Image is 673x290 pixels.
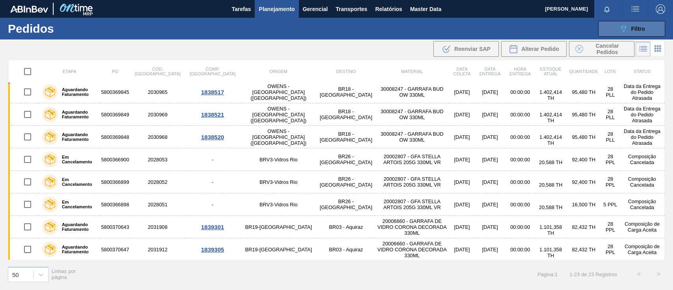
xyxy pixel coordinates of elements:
[317,148,375,171] td: BR26 - [GEOGRAPHIC_DATA]
[130,216,185,238] td: 2031908
[594,4,619,15] button: Notificações
[475,216,505,238] td: [DATE]
[449,193,475,216] td: [DATE]
[475,171,505,193] td: [DATE]
[259,4,295,14] span: Planejamento
[601,171,619,193] td: 28 PPL
[240,193,317,216] td: BRV3-Vidros Rio
[566,103,601,126] td: 95,480 TH
[58,222,97,232] label: Aguardando Faturamento
[8,81,665,103] a: Aguardando Faturamento58003698452030965OWENS - [GEOGRAPHIC_DATA] ([GEOGRAPHIC_DATA])BR18 - [GEOGR...
[449,171,475,193] td: [DATE]
[505,238,535,261] td: 00:00:00
[521,46,559,52] span: Alterar Pedido
[240,238,317,261] td: BR19-[GEOGRAPHIC_DATA]
[539,134,562,146] span: 1.402,414 TH
[433,41,499,57] div: Reenviar SAP
[130,103,185,126] td: 2030969
[8,193,665,216] a: Em Cancelamento58003668982028051-BRV3-Vidros RioBR26 - [GEOGRAPHIC_DATA]20002807 - GFA STELLA ART...
[475,126,505,148] td: [DATE]
[185,193,240,216] td: -
[10,6,48,13] img: TNhmsLtSVTkK8tSr43FrP2fwEKptu5GPRR3wAAAABJRU5ErkJggg==
[112,69,118,74] span: PO
[601,103,619,126] td: 28 PLL
[58,155,97,164] label: Em Cancelamento
[130,238,185,261] td: 2031912
[130,126,185,148] td: 2030968
[100,148,130,171] td: 5800366900
[190,67,235,77] span: Comp. [GEOGRAPHIC_DATA]
[410,4,441,14] span: Master Data
[186,224,239,230] div: 1839301
[631,26,645,32] span: Filtro
[240,126,317,148] td: OWENS - [GEOGRAPHIC_DATA] ([GEOGRAPHIC_DATA])
[8,238,665,261] a: Aguardando Faturamento58003706472031912BR19-[GEOGRAPHIC_DATA]BR03 - Aquiraz20006660 - GARRAFA DE ...
[449,103,475,126] td: [DATE]
[449,148,475,171] td: [DATE]
[505,126,535,148] td: 00:00:00
[619,216,665,238] td: Composição de Carga Aceita
[566,126,601,148] td: 95,480 TH
[185,171,240,193] td: -
[475,103,505,126] td: [DATE]
[375,193,449,216] td: 20002807 - GFA STELLA ARTOIS 205G 330ML VR
[130,193,185,216] td: 2028051
[240,148,317,171] td: BRV3-Vidros Rio
[629,264,649,284] button: <
[336,69,356,74] span: Destino
[375,171,449,193] td: 20002807 - GFA STELLA ARTOIS 205G 330ML VR
[619,81,665,103] td: Data da Entrega do Pedido Atrasada
[336,4,367,14] span: Transportes
[12,271,19,278] div: 50
[100,81,130,103] td: 5800369845
[475,148,505,171] td: [DATE]
[475,81,505,103] td: [DATE]
[569,41,634,57] button: Cancelar Pedidos
[375,126,449,148] td: 30008247 - GARRAFA BUD OW 330ML
[100,171,130,193] td: 5800366899
[505,81,535,103] td: 00:00:00
[505,171,535,193] td: 00:00:00
[8,126,665,148] a: Aguardando Faturamento58003698482030968OWENS - [GEOGRAPHIC_DATA] ([GEOGRAPHIC_DATA])BR18 - [GEOGR...
[540,67,561,77] span: Estoque atual
[649,264,668,284] button: >
[449,81,475,103] td: [DATE]
[630,4,640,14] img: userActions
[58,245,97,254] label: Aguardando Faturamento
[186,134,239,140] div: 1838520
[566,238,601,261] td: 82,432 TH
[569,69,598,74] span: Quantidade
[449,238,475,261] td: [DATE]
[569,271,617,277] span: 1 - 23 de 23 Registros
[539,247,562,258] span: 1.101,358 TH
[240,171,317,193] td: BRV3-Vidros Rio
[479,67,501,77] span: Data entrega
[651,41,665,56] div: Visão em Cards
[130,171,185,193] td: 2028052
[240,81,317,103] td: OWENS - [GEOGRAPHIC_DATA] ([GEOGRAPHIC_DATA])
[317,126,375,148] td: BR18 - [GEOGRAPHIC_DATA]
[539,112,562,123] span: 1.402,414 TH
[505,216,535,238] td: 00:00:00
[619,103,665,126] td: Data da Entrega do Pedido Atrasada
[656,4,665,14] img: Logout
[58,200,97,209] label: Em Cancelamento
[58,177,97,187] label: Em Cancelamento
[8,103,665,126] a: Aguardando Faturamento58003698492030969OWENS - [GEOGRAPHIC_DATA] ([GEOGRAPHIC_DATA])BR18 - [GEOGR...
[505,193,535,216] td: 00:00:00
[453,67,471,77] span: Data coleta
[375,4,402,14] span: Relatórios
[619,193,665,216] td: Composição Cancelada
[501,41,567,57] div: Alterar Pedido
[619,171,665,193] td: Composição Cancelada
[619,126,665,148] td: Data da Entrega do Pedido Atrasada
[130,148,185,171] td: 2028053
[619,148,665,171] td: Composição Cancelada
[52,268,76,280] span: Linhas por página
[586,43,628,55] span: Cancelar Pedidos
[100,103,130,126] td: 5800369849
[375,81,449,103] td: 30008247 - GARRAFA BUD OW 330ML
[601,238,619,261] td: 28 PPL
[100,126,130,148] td: 5800369848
